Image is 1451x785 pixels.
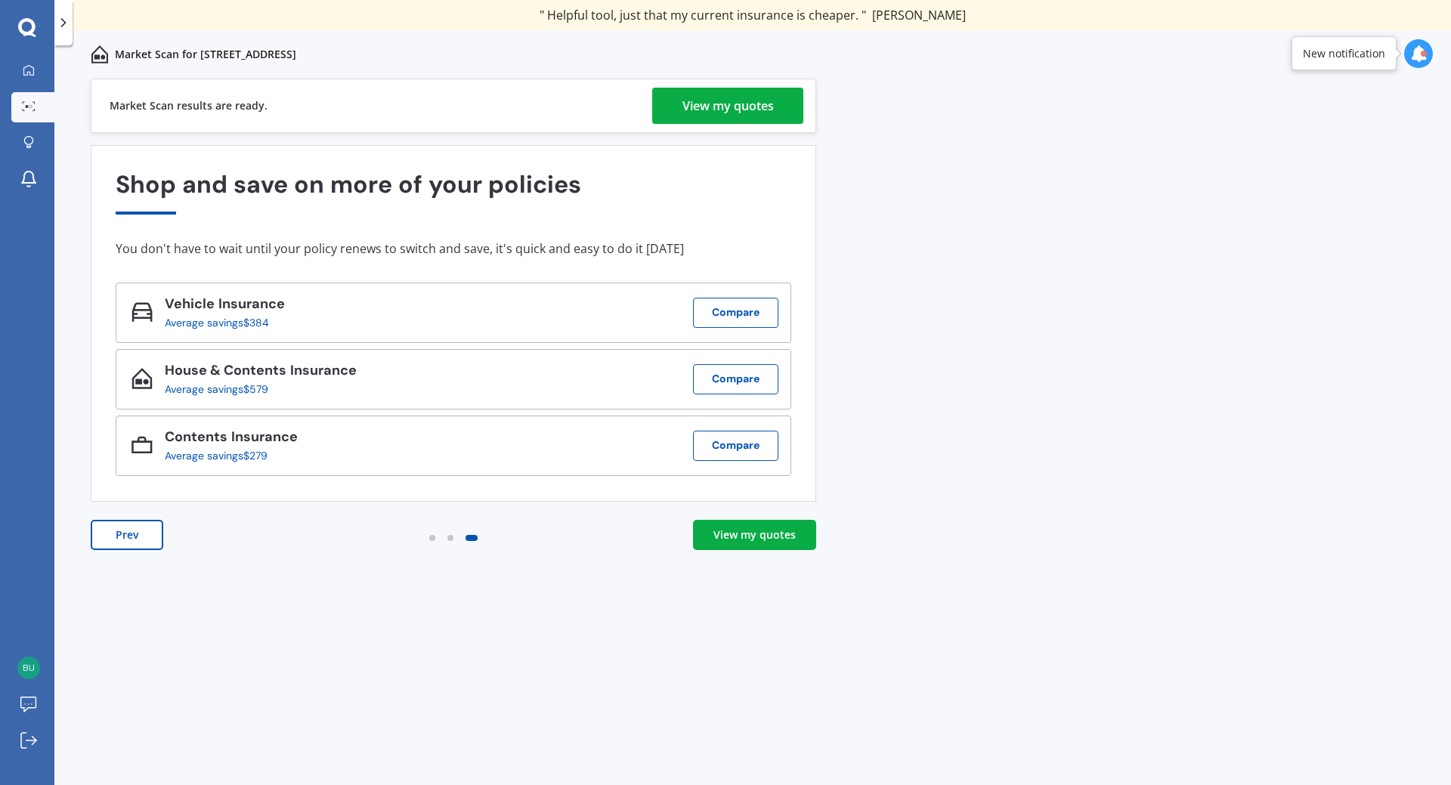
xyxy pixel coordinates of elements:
div: Vehicle [165,296,285,317]
button: Compare [693,298,778,328]
div: View my quotes [713,527,796,542]
div: New notification [1303,46,1385,61]
div: Average savings $279 [165,450,286,462]
img: House & Contents_icon [131,368,153,389]
img: home-and-contents.b802091223b8502ef2dd.svg [91,45,109,63]
a: View my quotes [693,520,816,550]
button: Compare [693,364,778,394]
p: Market Scan for [STREET_ADDRESS] [115,47,296,62]
span: Insurance [227,428,298,446]
button: Prev [91,520,163,550]
div: House & Contents [165,363,357,383]
a: View my quotes [652,88,803,124]
span: Insurance [215,295,285,313]
button: Compare [693,431,778,461]
div: View my quotes [682,88,774,124]
img: Contents_icon [131,434,153,456]
img: e6d3c734f547d5f66d18b6572bbdf6ba [17,657,40,679]
span: Insurance [286,361,357,379]
div: Average savings $579 [165,383,345,395]
div: Shop and save on more of your policies [116,171,791,214]
img: Vehicle_icon [131,301,153,323]
div: Contents [165,429,298,450]
div: Average savings $384 [165,317,273,329]
div: You don't have to wait until your policy renews to switch and save, it's quick and easy to do it ... [116,241,791,256]
div: Market Scan results are ready. [110,79,268,132]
